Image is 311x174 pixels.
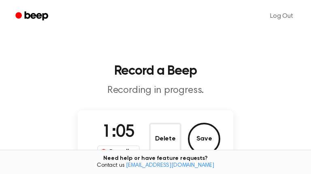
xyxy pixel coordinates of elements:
[262,6,301,26] a: Log Out
[5,162,306,170] span: Contact us
[126,163,214,168] a: [EMAIL_ADDRESS][DOMAIN_NAME]
[10,8,55,24] a: Beep
[188,123,220,155] button: Save Audio Record
[10,84,301,97] p: Recording in progress.
[149,123,181,155] button: Delete Audio Record
[10,65,301,78] h1: Record a Beep
[97,145,140,157] div: Recording
[102,124,134,141] span: 1:05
